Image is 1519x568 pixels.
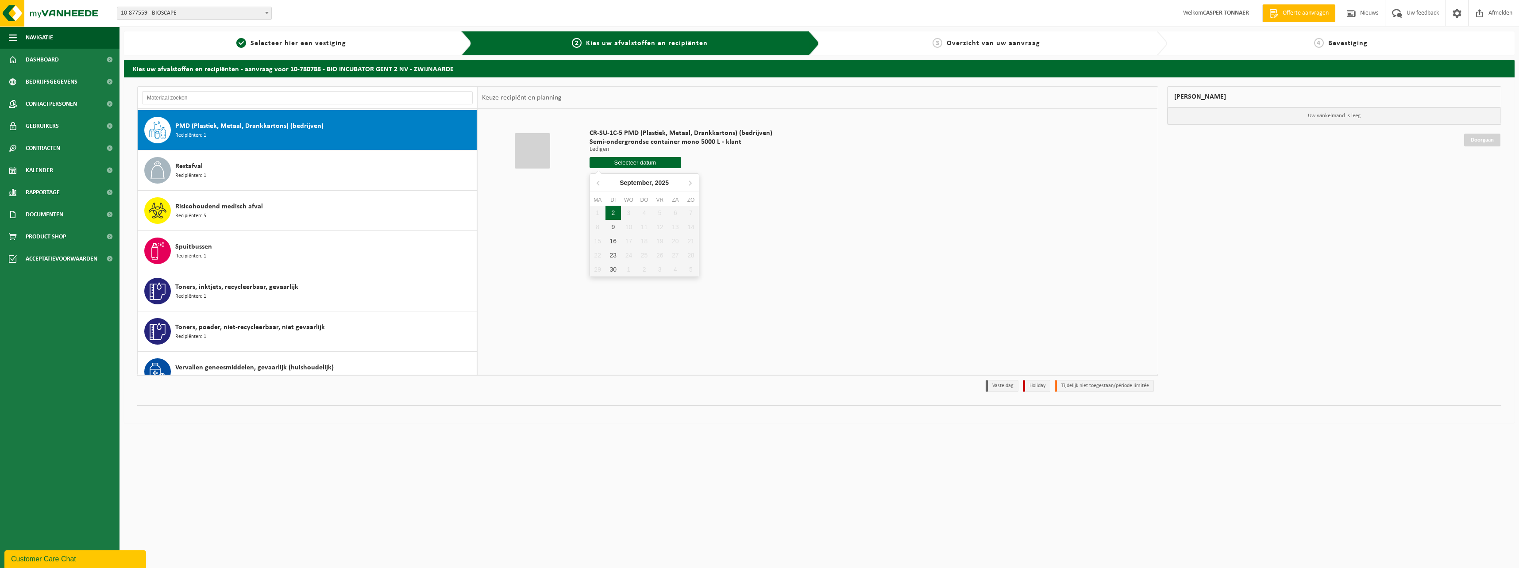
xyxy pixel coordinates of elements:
[138,271,477,311] button: Toners, inktjets, recycleerbaar, gevaarlijk Recipiënten: 1
[138,231,477,271] button: Spuitbussen Recipiënten: 1
[947,40,1040,47] span: Overzicht van uw aanvraag
[26,71,77,93] span: Bedrijfsgegevens
[142,91,473,104] input: Materiaal zoeken
[986,380,1018,392] li: Vaste dag
[590,129,772,138] span: CR-SU-1C-5 PMD (Plastiek, Metaal, Drankkartons) (bedrijven)
[26,248,97,270] span: Acceptatievoorwaarden
[652,196,667,204] div: vr
[26,27,53,49] span: Navigatie
[26,93,77,115] span: Contactpersonen
[26,159,53,181] span: Kalender
[1464,134,1500,146] a: Doorgaan
[175,282,298,292] span: Toners, inktjets, recycleerbaar, gevaarlijk
[138,191,477,231] button: Risicohoudend medisch afval Recipiënten: 5
[1055,380,1154,392] li: Tijdelijk niet toegestaan/période limitée
[175,131,206,140] span: Recipiënten: 1
[175,201,263,212] span: Risicohoudend medisch afval
[572,38,582,48] span: 2
[175,362,334,373] span: Vervallen geneesmiddelen, gevaarlijk (huishoudelijk)
[616,176,672,190] div: September,
[124,60,1515,77] h2: Kies uw afvalstoffen en recipiënten - aanvraag voor 10-780788 - BIO INCUBATOR GENT 2 NV - ZWIJNAARDE
[175,121,324,131] span: PMD (Plastiek, Metaal, Drankkartons) (bedrijven)
[175,333,206,341] span: Recipiënten: 1
[26,115,59,137] span: Gebruikers
[621,196,636,204] div: wo
[683,196,698,204] div: zo
[590,138,772,146] span: Semi-ondergrondse container mono 5000 L - klant
[605,220,621,234] div: 9
[478,87,566,109] div: Keuze recipiënt en planning
[1262,4,1335,22] a: Offerte aanvragen
[26,49,59,71] span: Dashboard
[117,7,271,19] span: 10-877559 - BIOSCAPE
[128,38,454,49] a: 1Selecteer hier een vestiging
[590,146,772,153] p: Ledigen
[1167,86,1502,107] div: [PERSON_NAME]
[138,150,477,191] button: Restafval Recipiënten: 1
[26,137,60,159] span: Contracten
[590,157,681,168] input: Selecteer datum
[4,549,148,568] iframe: chat widget
[175,212,206,220] span: Recipiënten: 5
[117,7,272,20] span: 10-877559 - BIOSCAPE
[1023,380,1050,392] li: Holiday
[175,161,203,172] span: Restafval
[590,196,605,204] div: ma
[1203,10,1249,16] strong: CASPER TONNAER
[138,110,477,150] button: PMD (Plastiek, Metaal, Drankkartons) (bedrijven) Recipiënten: 1
[933,38,942,48] span: 3
[26,226,66,248] span: Product Shop
[175,172,206,180] span: Recipiënten: 1
[26,181,60,203] span: Rapportage
[605,206,621,220] div: 2
[586,40,708,47] span: Kies uw afvalstoffen en recipiënten
[175,242,212,252] span: Spuitbussen
[175,292,206,301] span: Recipiënten: 1
[175,373,206,381] span: Recipiënten: 2
[605,234,621,248] div: 16
[1168,107,1501,124] p: Uw winkelmand is leeg
[667,196,683,204] div: za
[175,252,206,261] span: Recipiënten: 1
[1314,38,1324,48] span: 4
[655,180,669,186] i: 2025
[236,38,246,48] span: 1
[251,40,346,47] span: Selecteer hier een vestiging
[605,196,621,204] div: di
[1280,9,1331,18] span: Offerte aanvragen
[26,203,63,226] span: Documenten
[138,311,477,352] button: Toners, poeder, niet-recycleerbaar, niet gevaarlijk Recipiënten: 1
[605,262,621,276] div: 30
[605,248,621,262] div: 23
[175,322,325,333] span: Toners, poeder, niet-recycleerbaar, niet gevaarlijk
[138,352,477,392] button: Vervallen geneesmiddelen, gevaarlijk (huishoudelijk) Recipiënten: 2
[1328,40,1368,47] span: Bevestiging
[636,196,652,204] div: do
